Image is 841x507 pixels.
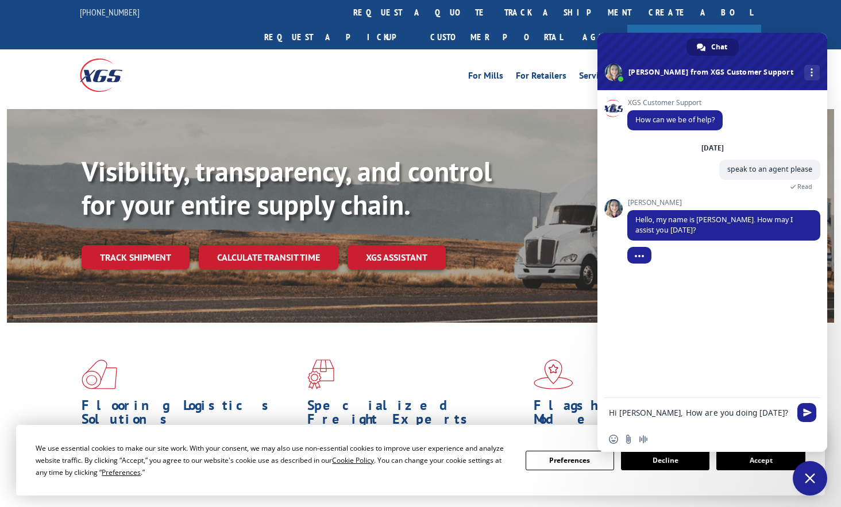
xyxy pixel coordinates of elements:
a: Join Our Team [627,25,761,49]
a: Request a pickup [256,25,422,49]
h1: Flagship Distribution Model [534,398,751,432]
textarea: Compose your message... [609,408,790,418]
a: Customer Portal [422,25,571,49]
a: Track shipment [82,245,190,269]
div: Close chat [793,461,827,496]
span: speak to an agent please [727,164,812,174]
div: [DATE] [701,145,724,152]
a: Learn More > [307,483,450,497]
img: xgs-icon-flagship-distribution-model-red [534,359,573,389]
div: Cookie Consent Prompt [16,425,825,496]
b: Visibility, transparency, and control for your entire supply chain. [82,153,492,222]
a: Services [579,71,611,84]
span: [PERSON_NAME] [627,199,820,207]
a: For Retailers [516,71,566,84]
a: Calculate transit time [199,245,338,270]
button: Decline [621,451,709,470]
span: XGS Customer Support [627,99,723,107]
a: Learn More > [82,483,225,497]
button: Preferences [526,451,614,470]
div: We use essential cookies to make our site work. With your consent, we may also use non-essential ... [36,442,511,478]
span: Audio message [639,435,648,444]
span: Insert an emoji [609,435,618,444]
a: For Mills [468,71,503,84]
span: Preferences [102,467,141,477]
button: Accept [716,451,805,470]
span: Chat [711,38,727,56]
h1: Specialized Freight Experts [307,398,524,432]
span: Send [797,403,816,422]
img: xgs-icon-total-supply-chain-intelligence-red [82,359,117,389]
div: Chat [686,38,739,56]
h1: Flooring Logistics Solutions [82,398,299,432]
span: Send a file [624,435,633,444]
div: More channels [804,65,820,80]
a: XGS ASSISTANT [348,245,446,270]
img: xgs-icon-focused-on-flooring-red [307,359,334,389]
span: Read [797,183,812,191]
span: Cookie Policy [332,455,374,465]
span: Hello, my name is [PERSON_NAME]. How may I assist you [DATE]? [635,215,793,235]
a: [PHONE_NUMBER] [80,6,140,18]
a: Agent [571,25,627,49]
span: How can we be of help? [635,115,715,125]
